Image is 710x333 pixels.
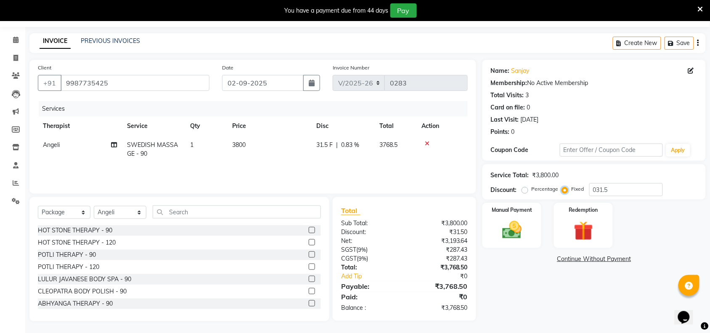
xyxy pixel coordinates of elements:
div: ₹3,768.50 [404,263,474,272]
div: ₹31.50 [404,228,474,237]
div: Discount: [491,186,517,194]
th: Service [122,117,185,136]
th: Total [374,117,416,136]
th: Price [227,117,311,136]
th: Qty [185,117,227,136]
div: No Active Membership [491,79,697,88]
div: 0 [511,128,515,136]
span: CGST [341,255,357,262]
a: Continue Without Payment [484,255,704,264]
span: 1 [190,141,193,149]
span: 0.83 % [341,141,359,149]
label: Date [222,64,233,72]
div: Services [39,101,474,117]
div: Name: [491,67,510,75]
img: _gift.svg [568,219,599,243]
div: You have a payment due from 44 days [285,6,389,15]
input: Enter Offer / Coupon Code [560,144,663,157]
a: INVOICE [40,34,71,49]
div: ₹3,768.50 [404,304,474,312]
div: CLEOPATRA BODY POLISH - 90 [38,287,127,296]
div: Payable: [335,281,405,291]
button: Pay [390,3,417,18]
div: Last Visit: [491,115,519,124]
div: ₹3,768.50 [404,281,474,291]
label: Redemption [569,206,598,214]
div: ₹3,800.00 [532,171,559,180]
span: 3800 [232,141,246,149]
label: Invoice Number [333,64,369,72]
div: Balance : [335,304,405,312]
iframe: chat widget [675,299,702,325]
label: Manual Payment [492,206,532,214]
a: Sanjay [511,67,530,75]
div: Service Total: [491,171,529,180]
div: ₹0 [416,272,474,281]
div: HOT STONE THERAPY - 120 [38,238,116,247]
th: Therapist [38,117,122,136]
span: 9% [358,255,366,262]
div: Discount: [335,228,405,237]
span: 9% [358,246,366,253]
span: Total [341,206,360,215]
input: Search [153,205,321,218]
div: ₹3,800.00 [404,219,474,228]
div: ABHYANGA THERAPY - 90 [38,299,113,308]
div: Total Visits: [491,91,524,100]
div: ( ) [335,245,405,254]
div: [DATE] [521,115,539,124]
span: | [336,141,338,149]
div: Total: [335,263,405,272]
span: Angeli [43,141,60,149]
th: Disc [311,117,374,136]
label: Fixed [572,185,584,193]
div: ₹287.43 [404,254,474,263]
div: Card on file: [491,103,525,112]
div: Membership: [491,79,527,88]
button: Apply [666,144,690,157]
th: Action [416,117,468,136]
div: Net: [335,237,405,245]
a: PREVIOUS INVOICES [81,37,140,45]
div: 3 [526,91,529,100]
button: Create New [613,37,661,50]
div: ( ) [335,254,405,263]
label: Client [38,64,51,72]
span: SGST [341,246,356,253]
div: 0 [527,103,530,112]
button: +91 [38,75,61,91]
div: Coupon Code [491,146,560,155]
label: Percentage [532,185,559,193]
div: Sub Total: [335,219,405,228]
div: POTLI THERAPY - 120 [38,263,99,272]
span: 31.5 F [316,141,333,149]
div: Paid: [335,292,405,302]
div: POTLI THERAPY - 90 [38,250,96,259]
a: Add Tip [335,272,416,281]
button: Save [665,37,694,50]
div: ₹0 [404,292,474,302]
img: _cash.svg [496,219,528,241]
div: HOT STONE THERAPY - 90 [38,226,112,235]
div: ₹287.43 [404,245,474,254]
span: SWEDISH MASSAGE - 90 [127,141,178,157]
div: ₹3,193.64 [404,237,474,245]
input: Search by Name/Mobile/Email/Code [61,75,209,91]
span: 3768.5 [379,141,397,149]
div: Points: [491,128,510,136]
div: LULUR JAVANESE BODY SPA - 90 [38,275,131,284]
